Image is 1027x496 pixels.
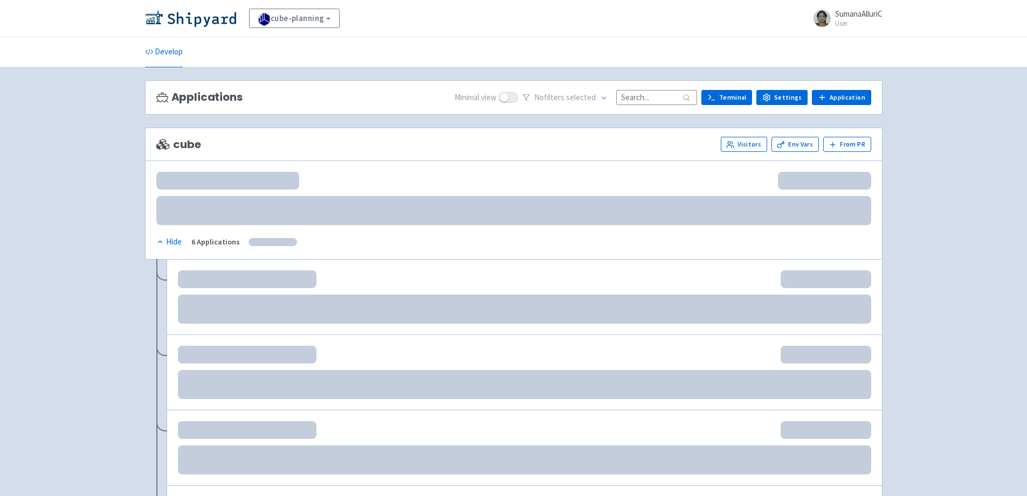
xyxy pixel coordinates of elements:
a: Terminal [701,90,752,105]
div: Hide [156,236,182,248]
div: 6 Applications [191,236,240,248]
a: Env Vars [771,137,819,152]
span: selected [566,92,596,102]
a: cube-planning [249,9,340,28]
button: From PR [823,137,871,152]
small: User [835,20,883,27]
button: Hide [156,236,183,248]
img: Shipyard logo [145,10,236,27]
a: Visitors [721,137,767,152]
span: No filter s [534,92,596,104]
a: Settings [756,90,808,105]
span: cube [156,138,201,151]
h3: Applications [156,91,243,103]
span: Minimal view [454,92,497,104]
input: Search... [616,90,697,104]
a: Application [812,90,871,105]
span: SumanaAlluriC [835,9,883,19]
a: SumanaAlluriC User [807,10,883,27]
a: Develop [145,37,183,67]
